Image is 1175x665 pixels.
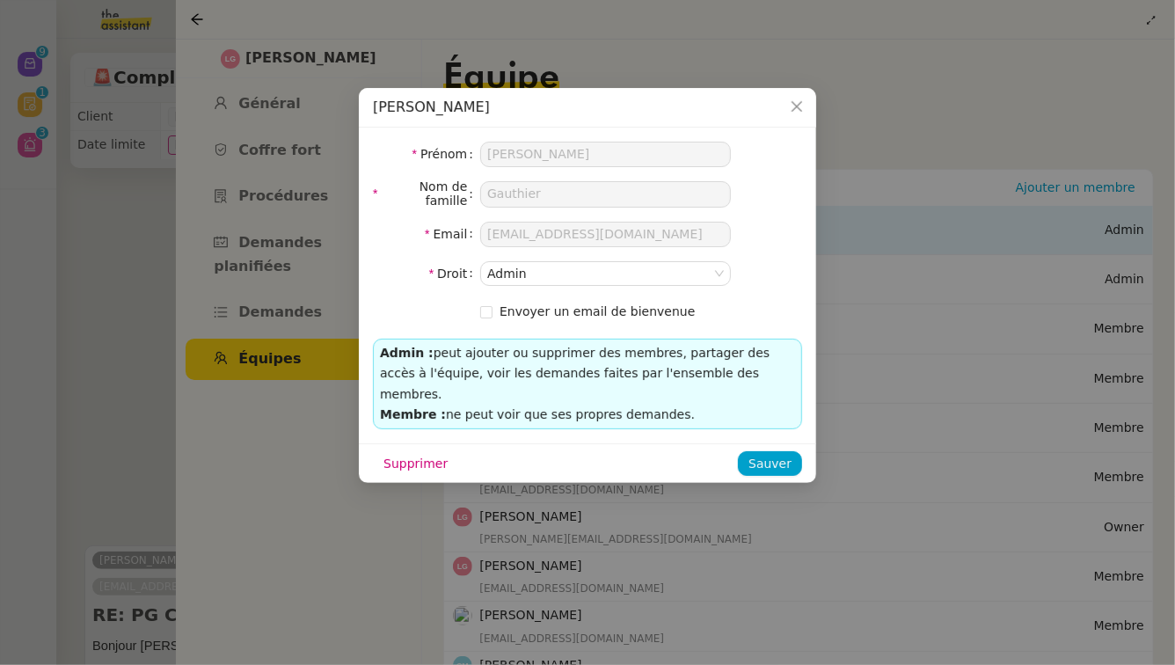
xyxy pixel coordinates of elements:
[412,142,480,166] label: Prénom
[380,407,446,421] strong: Membre :
[373,181,480,206] label: Nom de famille
[777,88,816,127] button: Close
[380,346,434,360] strong: Admin :
[748,454,792,474] span: Sauver
[446,407,695,421] span: ne peut voir que ses propres demandes.
[425,222,480,246] label: Email
[373,99,490,115] span: [PERSON_NAME]
[487,262,724,285] nz-select-item: Admin
[380,346,770,401] span: peut ajouter ou supprimer des membres, partager des accès à l'équipe, voir les demandes faites pa...
[373,451,458,476] button: Supprimer
[429,261,480,286] label: Droit
[738,451,802,476] button: Sauver
[383,454,448,474] span: Supprimer
[500,304,695,318] span: Envoyer un email de bienvenue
